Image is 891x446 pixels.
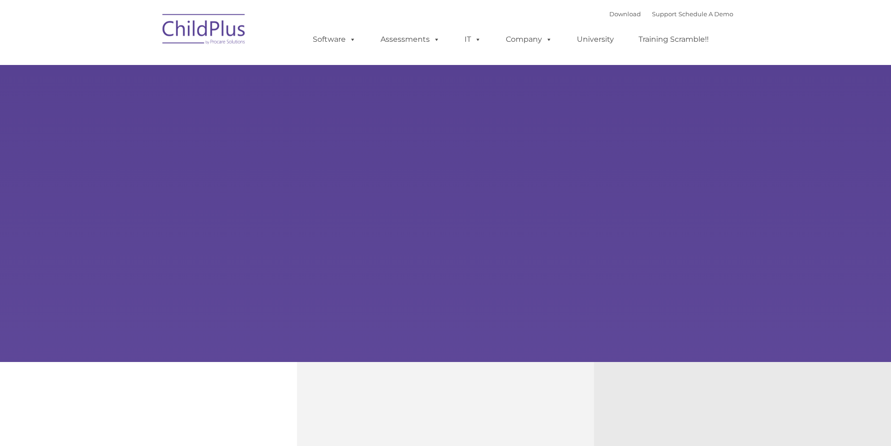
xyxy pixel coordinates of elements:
[303,30,365,49] a: Software
[678,10,733,18] a: Schedule A Demo
[629,30,718,49] a: Training Scramble!!
[497,30,562,49] a: Company
[609,10,733,18] font: |
[568,30,623,49] a: University
[609,10,641,18] a: Download
[158,7,251,54] img: ChildPlus by Procare Solutions
[455,30,491,49] a: IT
[652,10,677,18] a: Support
[371,30,449,49] a: Assessments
